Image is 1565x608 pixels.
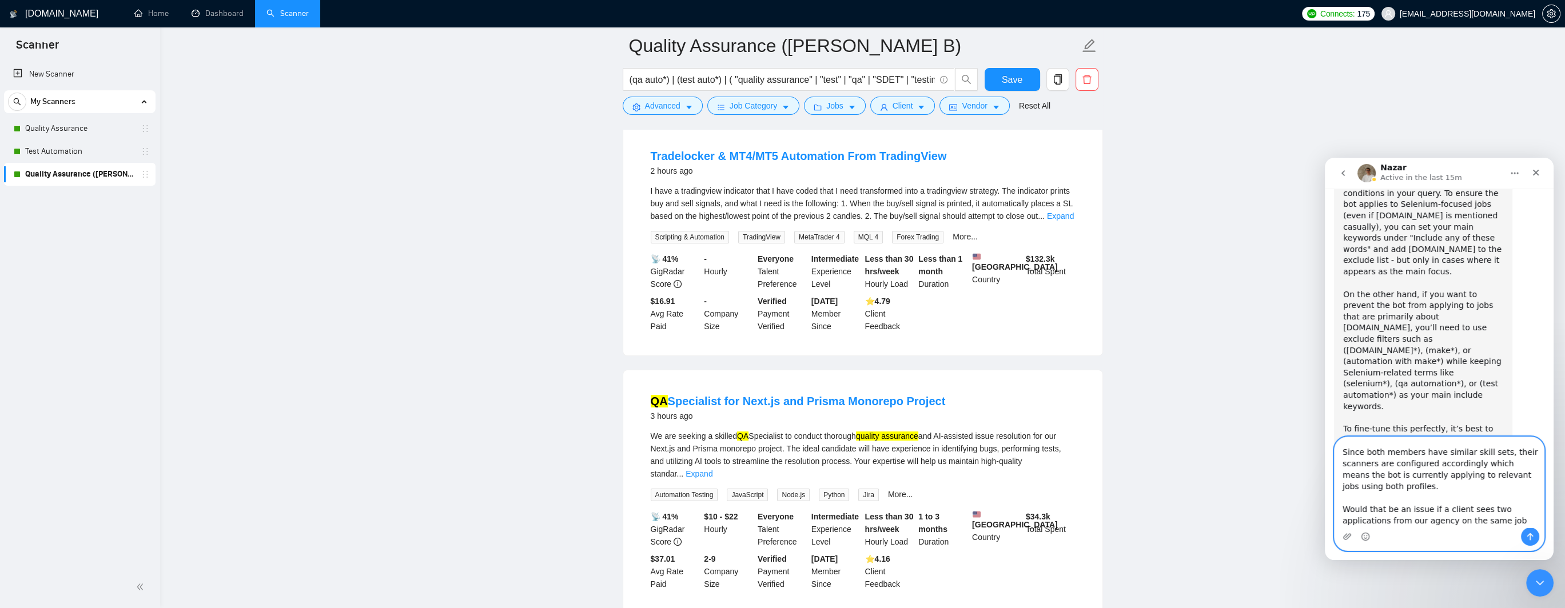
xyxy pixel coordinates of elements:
[758,297,787,306] b: Verified
[648,253,702,290] div: GigRadar Score
[955,68,978,91] button: search
[826,99,843,112] span: Jobs
[949,103,957,111] span: idcard
[880,103,888,111] span: user
[865,297,890,306] b: ⭐️ 4.79
[1082,38,1097,53] span: edit
[973,253,981,261] img: 🇺🇸
[814,103,822,111] span: folder
[1024,253,1077,290] div: Total Spent
[940,76,947,83] span: info-circle
[972,510,1058,529] b: [GEOGRAPHIC_DATA]
[865,512,914,534] b: Less than 30 hrs/week
[809,253,863,290] div: Experience Level
[674,280,682,288] span: info-circle
[651,231,729,243] span: Scripting & Automation
[25,140,134,163] a: Test Automation
[863,510,917,548] div: Hourly Load
[1076,68,1098,91] button: delete
[651,185,1075,222] div: I have a tradingview indicator that I have coded that I need transformed into a tradingview strat...
[1384,10,1392,18] span: user
[811,554,838,563] b: [DATE]
[811,254,859,263] b: Intermediate
[651,395,668,407] mark: QA
[18,266,178,322] div: To fine-tune this perfectly, it’s best to test a few variations using A/B testing between scanner...
[10,279,219,370] textarea: Message…
[676,469,683,478] span: ...
[863,553,917,590] div: Client Feedback
[651,512,679,521] b: 📡 41%
[702,510,755,548] div: Hourly
[804,97,866,115] button: folderJobscaret-down
[1026,512,1050,521] b: $ 34.3k
[811,512,859,521] b: Intermediate
[916,510,970,548] div: Duration
[916,253,970,290] div: Duration
[863,253,917,290] div: Hourly Load
[758,554,787,563] b: Verified
[955,74,977,85] span: search
[888,490,913,499] a: More...
[727,489,768,501] span: JavaScript
[1307,9,1316,18] img: upwork-logo.png
[985,68,1040,91] button: Save
[819,489,849,501] span: Python
[1038,211,1045,221] span: ...
[36,374,45,383] button: Emoji picker
[1046,68,1069,91] button: copy
[686,469,712,478] a: Expand
[651,409,946,423] div: 3 hours ago
[136,581,148,593] span: double-left
[758,254,794,263] b: Everyone
[782,103,790,111] span: caret-down
[1526,569,1554,597] iframe: Intercom live chat
[758,512,794,521] b: Everyone
[651,430,1075,480] div: We are seeking a skilled Specialist to conduct thorough and AI-assisted issue resolution for our ...
[192,9,244,18] a: dashboardDashboard
[266,9,309,18] a: searchScanner
[962,99,987,112] span: Vendor
[809,295,863,333] div: Member Since
[809,510,863,548] div: Experience Level
[717,103,725,111] span: bars
[865,254,914,276] b: Less than 30 hrs/week
[648,510,702,548] div: GigRadar Score
[629,31,1080,60] input: Scanner name...
[10,5,18,23] img: logo
[674,538,682,546] span: info-circle
[648,553,702,590] div: Avg Rate Paid
[645,99,680,112] span: Advanced
[8,93,26,111] button: search
[685,103,693,111] span: caret-down
[953,232,978,241] a: More...
[1019,99,1050,112] a: Reset All
[811,297,838,306] b: [DATE]
[13,63,146,86] a: New Scanner
[7,37,68,61] span: Scanner
[992,103,1000,111] span: caret-down
[630,73,935,87] input: Search Freelance Jobs...
[1076,74,1098,85] span: delete
[702,253,755,290] div: Hourly
[702,553,755,590] div: Company Size
[30,90,75,113] span: My Scanners
[755,510,809,548] div: Talent Preference
[651,164,947,178] div: 2 hours ago
[737,431,748,441] mark: QA
[865,554,890,563] b: ⭐️ 4.16
[1026,254,1055,263] b: $ 132.3k
[738,231,785,243] span: TradingView
[648,295,702,333] div: Avg Rate Paid
[141,170,150,179] span: holder
[777,489,810,501] span: Node.js
[730,99,777,112] span: Job Category
[651,150,947,162] a: Tradelocker & MT4/MT5 Automation From TradingView
[972,253,1058,271] b: [GEOGRAPHIC_DATA]
[704,554,715,563] b: 2-9
[1325,158,1554,560] iframe: Intercom live chat
[707,97,799,115] button: barsJob Categorycaret-down
[704,254,707,263] b: -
